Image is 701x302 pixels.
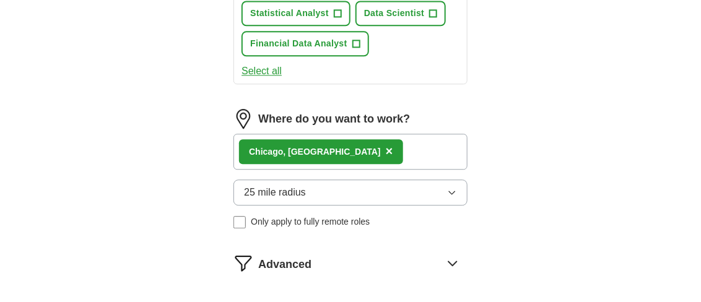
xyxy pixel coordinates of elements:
span: 25 mile radius [244,185,306,200]
button: 25 mile radius [233,179,468,205]
span: Financial Data Analyst [250,37,347,50]
strong: Chi [249,147,263,157]
div: cago, [GEOGRAPHIC_DATA] [249,145,381,158]
label: Where do you want to work? [258,111,410,127]
button: Select all [242,64,282,79]
button: Data Scientist [355,1,446,26]
button: × [386,142,393,161]
span: × [386,144,393,158]
span: Data Scientist [364,7,425,20]
input: Only apply to fully remote roles [233,216,246,228]
img: filter [233,253,253,273]
button: Statistical Analyst [242,1,350,26]
img: location.png [233,109,253,129]
span: Only apply to fully remote roles [251,215,370,228]
button: Financial Data Analyst [242,31,369,56]
span: Advanced [258,256,311,273]
span: Statistical Analyst [250,7,329,20]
